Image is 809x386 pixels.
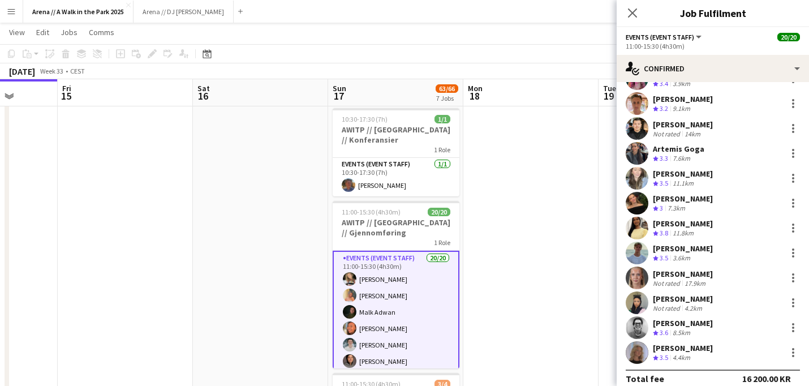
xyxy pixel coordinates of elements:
div: [PERSON_NAME] [653,294,713,304]
span: 20/20 [777,33,800,41]
span: 3.5 [660,179,668,187]
button: Arena // DJ [PERSON_NAME] [134,1,234,23]
div: [PERSON_NAME] [653,119,713,130]
h3: Job Fulfilment [617,6,809,20]
span: 11:00-15:30 (4h30m) [342,208,401,216]
span: 20/20 [428,208,450,216]
span: Comms [89,27,114,37]
span: 3.4 [660,79,668,88]
span: 16 [196,89,210,102]
span: 3.8 [660,229,668,237]
div: Not rated [653,130,682,138]
div: [PERSON_NAME] [653,94,713,104]
span: 15 [61,89,71,102]
div: Total fee [626,373,664,384]
div: 17.9km [682,279,708,288]
div: [PERSON_NAME] [653,269,713,279]
div: 9.1km [670,104,692,114]
span: Tue [603,83,616,93]
button: Arena // A Walk in the Park 2025 [23,1,134,23]
div: 3.6km [670,254,692,263]
div: 11:00-15:30 (4h30m) [626,42,800,50]
div: [PERSON_NAME] [653,169,713,179]
span: 3 [660,204,663,212]
h3: AWITP // [GEOGRAPHIC_DATA] // Gjennomføring [333,217,459,238]
span: 3.6 [660,328,668,337]
app-job-card: 10:30-17:30 (7h)1/1AWITP // [GEOGRAPHIC_DATA] // Konferansier1 RoleEvents (Event Staff)1/110:30-1... [333,108,459,196]
div: CEST [70,67,85,75]
div: Confirmed [617,55,809,82]
div: [PERSON_NAME] [653,218,713,229]
span: 63/66 [436,84,458,93]
div: 4.4km [670,353,692,363]
div: 7.6km [670,154,692,164]
span: 18 [466,89,483,102]
span: View [9,27,25,37]
div: 11.1km [670,179,696,188]
div: 7 Jobs [436,94,458,102]
span: 3.3 [660,154,668,162]
button: Events (Event Staff) [626,33,703,41]
span: 10:30-17:30 (7h) [342,115,388,123]
span: Edit [36,27,49,37]
span: 3.2 [660,104,668,113]
div: Not rated [653,304,682,312]
span: 1 Role [434,238,450,247]
span: 3.5 [660,353,668,362]
a: Comms [84,25,119,40]
span: Sun [333,83,346,93]
span: Sat [197,83,210,93]
span: Events (Event Staff) [626,33,694,41]
div: 11.8km [670,229,696,238]
div: [PERSON_NAME] [653,318,713,328]
div: 8.5km [670,328,692,338]
span: Mon [468,83,483,93]
div: 7.3km [665,204,687,213]
div: [PERSON_NAME] [653,194,713,204]
span: 3.5 [660,254,668,262]
app-job-card: 11:00-15:30 (4h30m)20/20AWITP // [GEOGRAPHIC_DATA] // Gjennomføring1 RoleEvents (Event Staff)20/2... [333,201,459,368]
div: [PERSON_NAME] [653,243,713,254]
div: Not rated [653,279,682,288]
app-card-role: Events (Event Staff)1/110:30-17:30 (7h)[PERSON_NAME] [333,158,459,196]
div: 4.2km [682,304,704,312]
span: 1/1 [434,115,450,123]
span: Week 33 [37,67,66,75]
div: [PERSON_NAME] [653,343,713,353]
span: 1 Role [434,145,450,154]
a: Jobs [56,25,82,40]
div: 16 200.00 KR [742,373,791,384]
a: View [5,25,29,40]
span: 17 [331,89,346,102]
span: Jobs [61,27,78,37]
span: 19 [601,89,616,102]
h3: AWITP // [GEOGRAPHIC_DATA] // Konferansier [333,125,459,145]
div: Artemis Goga [653,144,704,154]
span: Fri [62,83,71,93]
div: [DATE] [9,66,35,77]
div: 14km [682,130,703,138]
a: Edit [32,25,54,40]
div: 3.9km [670,79,692,89]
